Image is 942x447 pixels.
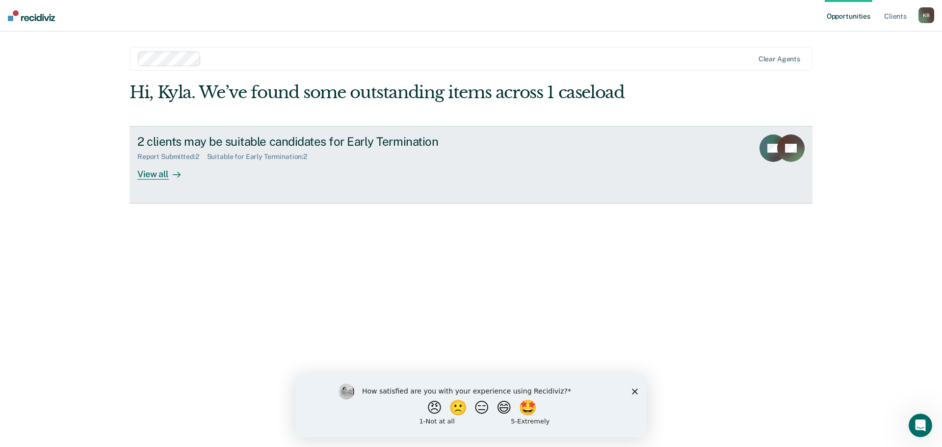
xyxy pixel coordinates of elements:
iframe: Intercom live chat [909,414,932,437]
div: K B [918,7,934,23]
div: Hi, Kyla. We’ve found some outstanding items across 1 caseload [130,82,676,103]
iframe: Survey by Kim from Recidiviz [295,374,647,437]
div: View all [137,160,192,180]
div: Report Submitted : 2 [137,153,207,161]
button: KB [918,7,934,23]
img: Recidiviz [8,10,55,21]
a: 2 clients may be suitable candidates for Early TerminationReport Submitted:2Suitable for Early Te... [130,126,812,204]
div: Clear agents [759,55,800,63]
div: Suitable for Early Termination : 2 [207,153,315,161]
div: 2 clients may be suitable candidates for Early Termination [137,134,482,149]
